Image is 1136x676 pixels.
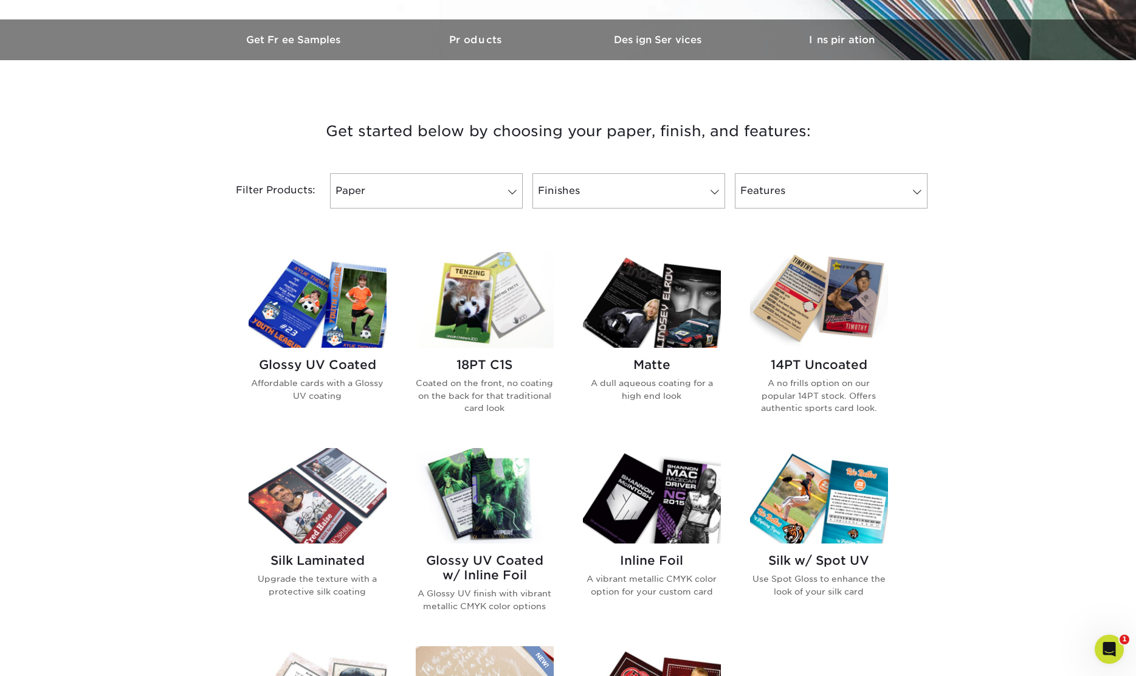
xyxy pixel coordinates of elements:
a: Finishes [532,173,725,209]
p: Coated on the front, no coating on the back for that traditional card look [416,377,554,414]
p: Upgrade the texture with a protective silk coating [249,573,387,598]
a: Features [735,173,928,209]
a: Glossy UV Coated Trading Cards Glossy UV Coated Affordable cards with a Glossy UV coating [249,252,387,433]
h3: Design Services [568,34,751,46]
p: A dull aqueous coating for a high end look [583,377,721,402]
p: A Glossy UV finish with vibrant metallic CMYK color options [416,587,554,612]
h3: Inspiration [751,34,933,46]
p: Use Spot Gloss to enhance the look of your silk card [750,573,888,598]
img: Matte Trading Cards [583,252,721,348]
h2: Inline Foil [583,553,721,568]
a: Products [386,19,568,60]
img: Glossy UV Coated Trading Cards [249,252,387,348]
h2: Glossy UV Coated [249,357,387,372]
a: Paper [330,173,523,209]
h2: 18PT C1S [416,357,554,372]
img: 18PT C1S Trading Cards [416,252,554,348]
h2: Glossy UV Coated w/ Inline Foil [416,553,554,582]
a: Design Services [568,19,751,60]
a: Silk w/ Spot UV Trading Cards Silk w/ Spot UV Use Spot Gloss to enhance the look of your silk card [750,448,888,632]
h3: Products [386,34,568,46]
img: Silk w/ Spot UV Trading Cards [750,448,888,543]
h3: Get started below by choosing your paper, finish, and features: [213,104,924,159]
a: 14PT Uncoated Trading Cards 14PT Uncoated A no frills option on our popular 14PT stock. Offers au... [750,252,888,433]
a: Glossy UV Coated w/ Inline Foil Trading Cards Glossy UV Coated w/ Inline Foil A Glossy UV finish ... [416,448,554,632]
img: Silk Laminated Trading Cards [249,448,387,543]
h2: 14PT Uncoated [750,357,888,372]
img: Glossy UV Coated w/ Inline Foil Trading Cards [416,448,554,543]
p: Affordable cards with a Glossy UV coating [249,377,387,402]
img: 14PT Uncoated Trading Cards [750,252,888,348]
a: Inline Foil Trading Cards Inline Foil A vibrant metallic CMYK color option for your custom card [583,448,721,632]
h2: Matte [583,357,721,372]
a: Silk Laminated Trading Cards Silk Laminated Upgrade the texture with a protective silk coating [249,448,387,632]
iframe: Intercom live chat [1095,635,1124,664]
a: Matte Trading Cards Matte A dull aqueous coating for a high end look [583,252,721,433]
a: Get Free Samples [204,19,386,60]
p: A vibrant metallic CMYK color option for your custom card [583,573,721,598]
div: Filter Products: [204,173,325,209]
p: A no frills option on our popular 14PT stock. Offers authentic sports card look. [750,377,888,414]
h3: Get Free Samples [204,34,386,46]
h2: Silk w/ Spot UV [750,553,888,568]
img: Inline Foil Trading Cards [583,448,721,543]
h2: Silk Laminated [249,553,387,568]
a: Inspiration [751,19,933,60]
span: 1 [1120,635,1129,644]
a: 18PT C1S Trading Cards 18PT C1S Coated on the front, no coating on the back for that traditional ... [416,252,554,433]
